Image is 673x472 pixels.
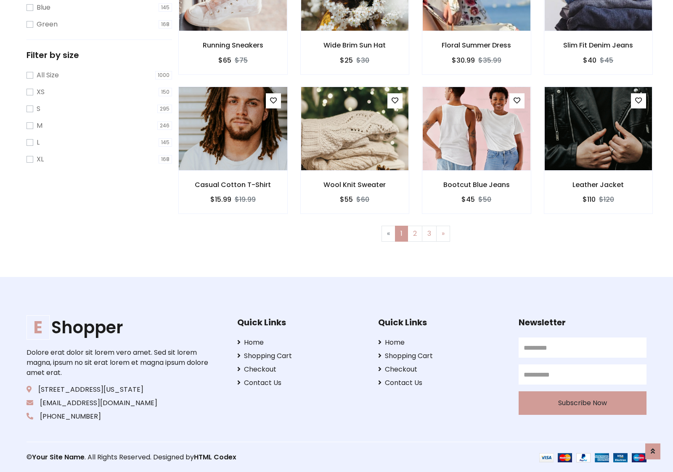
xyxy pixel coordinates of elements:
a: Contact Us [378,378,506,388]
label: M [37,121,42,131]
p: [PHONE_NUMBER] [26,411,211,422]
span: 1000 [155,71,172,79]
label: Blue [37,3,50,13]
span: 295 [157,105,172,113]
h6: Casual Cotton T-Shirt [179,181,287,189]
label: S [37,104,40,114]
del: $45 [600,55,613,65]
h6: Slim Fit Denim Jeans [544,41,653,49]
h6: $25 [340,56,353,64]
a: Contact Us [237,378,365,388]
h1: Shopper [26,317,211,338]
h6: $40 [583,56,596,64]
a: Shopping Cart [378,351,506,361]
p: [EMAIL_ADDRESS][DOMAIN_NAME] [26,398,211,408]
h6: $110 [583,195,596,203]
p: Dolore erat dolor sit lorem vero amet. Sed sit lorem magna, ipsum no sit erat lorem et magna ipsu... [26,348,211,378]
button: Subscribe Now [519,391,647,415]
span: 168 [159,155,172,163]
p: © . All Rights Reserved. Designed by [26,452,336,462]
label: All Size [37,70,59,80]
del: $120 [599,195,614,204]
label: XL [37,154,44,164]
label: XS [37,87,45,97]
nav: Page navigation [185,226,647,242]
h6: Wide Brim Sun Hat [301,41,409,49]
a: Your Site Name [32,452,85,462]
a: 1 [395,226,408,242]
a: Home [378,338,506,348]
span: » [442,229,445,238]
p: [STREET_ADDRESS][US_STATE] [26,385,211,395]
a: Home [237,338,365,348]
a: Checkout [237,364,365,374]
del: $75 [235,55,248,65]
h5: Quick Links [237,317,365,327]
span: 246 [157,121,172,130]
del: $50 [478,195,491,204]
a: Checkout [378,364,506,374]
h6: $30.99 [452,56,475,64]
h6: Floral Summer Dress [422,41,531,49]
a: Shopping Cart [237,351,365,361]
del: $60 [356,195,369,204]
span: E [26,315,50,340]
h6: $65 [218,56,231,64]
h6: $15.99 [210,195,231,203]
span: 150 [159,88,172,96]
h6: Bootcut Blue Jeans [422,181,531,189]
h5: Newsletter [519,317,647,327]
del: $35.99 [478,55,501,65]
del: $19.99 [235,195,256,204]
h6: Running Sneakers [179,41,287,49]
del: $30 [356,55,369,65]
a: 3 [422,226,437,242]
h6: $55 [340,195,353,203]
a: HTML Codex [194,452,236,462]
span: 168 [159,20,172,29]
h6: Leather Jacket [544,181,653,189]
h5: Filter by size [26,50,172,60]
span: 145 [159,3,172,12]
label: Green [37,19,58,29]
a: EShopper [26,317,211,338]
a: 2 [408,226,422,242]
h5: Quick Links [378,317,506,327]
a: Next [436,226,450,242]
label: L [37,137,40,148]
h6: $45 [461,195,475,203]
h6: Wool Knit Sweater [301,181,409,189]
span: 145 [159,138,172,147]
